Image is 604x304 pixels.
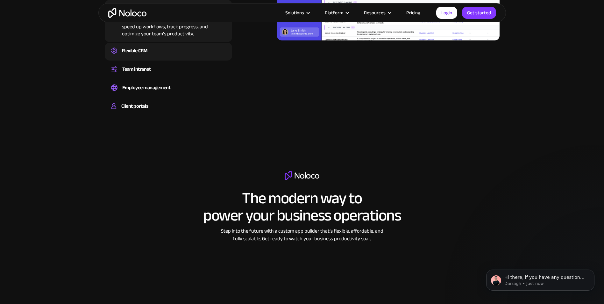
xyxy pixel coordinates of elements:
div: Flexible CRM [122,46,147,55]
div: Create a custom CRM that you can adapt to your business’s needs, centralize your workflows, and m... [111,55,226,57]
div: Design custom project management tools to speed up workflows, track progress, and optimize your t... [111,14,226,37]
iframe: Intercom notifications message [477,256,604,301]
div: Set up a central space for your team to collaborate, share information, and stay up to date on co... [111,74,226,76]
div: Platform [325,9,343,17]
div: Solutions [277,9,317,17]
div: Employee management [122,83,171,92]
div: Solutions [285,9,304,17]
div: Team intranet [122,64,151,74]
div: Step into the future with a custom app builder that’s flexible, affordable, and fully scalable. G... [218,227,387,242]
a: home [108,8,146,18]
a: Login [436,7,457,19]
a: Pricing [398,9,428,17]
div: Resources [364,9,386,17]
a: Get started [462,7,496,19]
div: Easily manage employee information, track performance, and handle HR tasks from a single platform. [111,92,226,94]
div: Resources [356,9,398,17]
h2: The modern way to power your business operations [203,190,401,224]
div: Build a secure, fully-branded, and personalized client portal that lets your customers self-serve. [111,111,226,113]
div: Platform [317,9,356,17]
div: Client portals [121,101,148,111]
